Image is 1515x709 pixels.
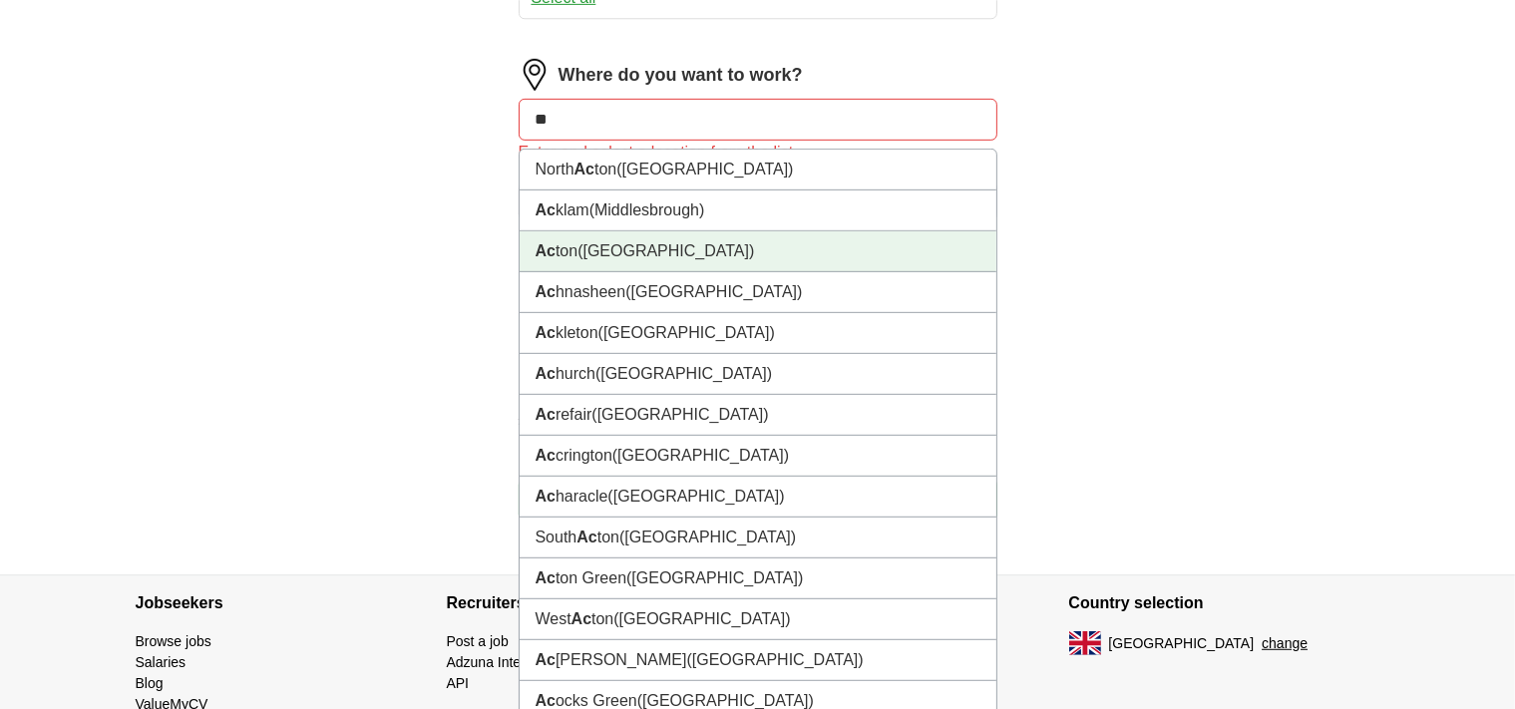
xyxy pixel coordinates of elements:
[520,599,996,640] li: West ton
[520,272,996,313] li: hnasheen
[637,692,814,709] span: ([GEOGRAPHIC_DATA])
[447,675,470,691] a: API
[536,692,556,709] strong: Ac
[577,242,754,259] span: ([GEOGRAPHIC_DATA])
[576,529,596,545] strong: Ac
[519,59,551,91] img: location.png
[447,654,568,670] a: Adzuna Intelligence
[589,201,705,218] span: (Middlesbrough)
[520,231,996,272] li: ton
[591,406,768,423] span: ([GEOGRAPHIC_DATA])
[1109,633,1255,654] span: [GEOGRAPHIC_DATA]
[520,395,996,436] li: refair
[598,324,775,341] span: ([GEOGRAPHIC_DATA])
[619,529,796,545] span: ([GEOGRAPHIC_DATA])
[536,201,556,218] strong: Ac
[571,610,591,627] strong: Ac
[520,640,996,681] li: [PERSON_NAME]
[536,365,556,382] strong: Ac
[520,190,996,231] li: klam
[536,651,556,668] strong: Ac
[519,141,997,165] div: Enter and select a location from the list
[536,324,556,341] strong: Ac
[536,569,556,586] strong: Ac
[536,242,556,259] strong: Ac
[607,488,784,505] span: ([GEOGRAPHIC_DATA])
[536,406,556,423] strong: Ac
[520,518,996,558] li: South ton
[136,654,187,670] a: Salaries
[136,633,211,649] a: Browse jobs
[447,633,509,649] a: Post a job
[612,447,789,464] span: ([GEOGRAPHIC_DATA])
[613,610,790,627] span: ([GEOGRAPHIC_DATA])
[520,313,996,354] li: kleton
[559,62,803,89] label: Where do you want to work?
[520,150,996,190] li: North ton
[626,569,803,586] span: ([GEOGRAPHIC_DATA])
[520,477,996,518] li: haracle
[136,675,164,691] a: Blog
[520,354,996,395] li: hurch
[520,436,996,477] li: crington
[520,558,996,599] li: ton Green
[536,283,556,300] strong: Ac
[687,651,864,668] span: ([GEOGRAPHIC_DATA])
[1262,633,1308,654] button: change
[536,447,556,464] strong: Ac
[1069,575,1380,631] h4: Country selection
[1069,631,1101,655] img: UK flag
[595,365,772,382] span: ([GEOGRAPHIC_DATA])
[536,488,556,505] strong: Ac
[574,161,594,177] strong: Ac
[616,161,793,177] span: ([GEOGRAPHIC_DATA])
[625,283,802,300] span: ([GEOGRAPHIC_DATA])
